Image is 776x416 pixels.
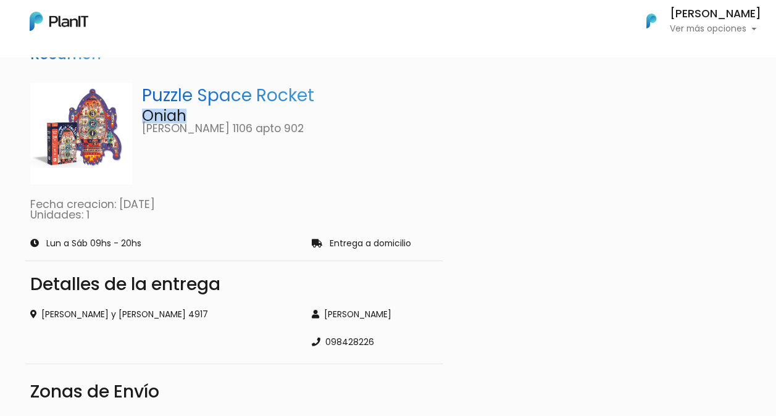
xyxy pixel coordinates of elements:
div: ¿Necesitás ayuda? [64,12,178,36]
div: Zonas de Envío [30,379,438,405]
p: Fecha creacion: [DATE] [30,199,438,210]
img: PlanIt Logo [638,7,665,35]
h6: [PERSON_NAME] [670,9,761,20]
p: Puzzle Space Rocket [142,83,438,109]
p: Ver más opciones [670,25,761,33]
p: Lun a Sáb 09hs - 20hs [46,239,141,248]
div: Detalles de la entrega [30,276,438,293]
a: Unidades: 1 [30,207,90,222]
div: [PERSON_NAME] y [PERSON_NAME] 4917 [30,308,297,321]
button: PlanIt Logo [PERSON_NAME] Ver más opciones [630,5,761,37]
p: Oniah [142,109,438,123]
img: PlanIt Logo [30,12,88,31]
p: [PERSON_NAME] 1106 apto 902 [142,123,438,135]
img: image__64_.png [30,83,132,185]
div: 098428226 [312,336,438,349]
div: [PERSON_NAME] [312,308,438,321]
p: Entrega a domicilio [330,239,411,248]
